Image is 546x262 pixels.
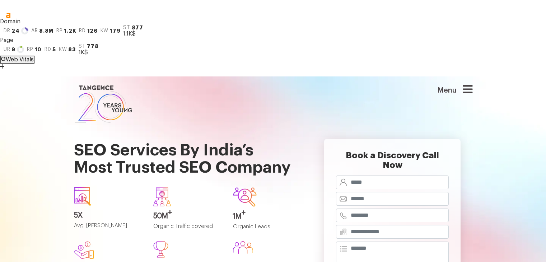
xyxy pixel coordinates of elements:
[68,47,75,52] span: 83
[56,28,62,34] span: rp
[11,47,15,52] span: 9
[59,47,67,52] span: kw
[27,47,42,52] a: rp10
[59,47,76,52] a: kw83
[233,241,253,254] img: Group%20586.svg
[123,25,143,31] a: st877
[64,28,76,34] span: 1.2K
[242,209,246,216] sup: +
[11,28,19,34] span: 24
[233,212,302,220] h3: 1M
[45,47,51,52] span: rd
[74,84,133,125] img: logo SVG
[87,43,98,49] span: 778
[56,28,76,34] a: rp1.2K
[153,212,222,220] h3: 50M
[79,49,99,56] div: 1K$
[336,151,449,176] h2: Book a Discovery Call Now
[31,28,53,34] a: ar8.8M
[79,28,98,34] a: rd126
[4,47,10,52] span: ur
[4,28,10,34] span: dr
[6,57,34,62] span: Web Vitals
[79,28,85,34] span: rd
[74,241,94,259] img: new.svg
[233,187,257,206] img: Group-642.svg
[27,47,33,52] span: rp
[132,25,143,31] span: 877
[153,224,222,235] p: Organic Traffic covered
[79,43,99,49] a: st778
[101,28,121,34] a: kw179
[74,211,143,219] h3: 5X
[74,223,143,235] p: Avg. [PERSON_NAME]
[4,46,24,53] a: ur9
[153,241,168,258] img: Path%20473.svg
[168,209,172,216] sup: +
[74,187,91,206] img: icon1.svg
[79,43,85,49] span: st
[4,27,28,34] a: dr24
[74,125,302,182] h1: SEO Services By India’s Most Trusted SEO Company
[123,25,130,31] span: st
[87,28,98,34] span: 126
[123,31,143,37] div: 1.1K$
[35,47,42,52] span: 10
[45,47,56,52] a: rd5
[31,28,38,34] span: ar
[153,187,171,206] img: Group-640.svg
[110,28,120,34] span: 179
[233,224,302,236] p: Organic Leads
[101,28,108,34] span: kw
[39,28,53,34] span: 8.8M
[52,47,56,52] span: 5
